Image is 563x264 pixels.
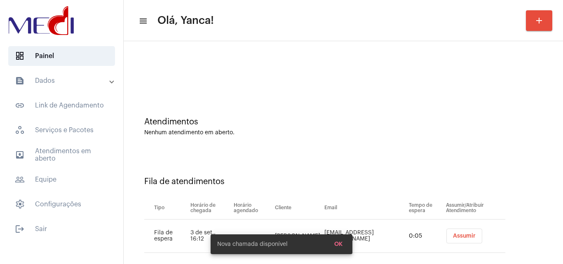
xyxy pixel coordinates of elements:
span: Link de Agendamento [8,96,115,115]
th: Email [322,196,407,220]
mat-icon: sidenav icon [15,100,25,110]
span: sidenav icon [15,199,25,209]
span: Sair [8,219,115,239]
th: Tipo [144,196,188,220]
mat-icon: sidenav icon [15,76,25,86]
span: Olá, Yanca! [157,14,214,27]
mat-expansion-panel-header: sidenav iconDados [5,71,123,91]
th: Horário de chegada [188,196,231,220]
span: sidenav icon [15,125,25,135]
mat-icon: sidenav icon [138,16,147,26]
td: [EMAIL_ADDRESS][DOMAIN_NAME] [322,220,407,253]
mat-chip-list: selection [446,229,505,243]
td: - [232,220,273,253]
span: Atendimentos em aberto [8,145,115,165]
td: 0:05 [407,220,444,253]
span: Nova chamada disponível [217,240,288,248]
th: Horário agendado [232,196,273,220]
td: [PERSON_NAME] [273,220,322,253]
span: Serviços e Pacotes [8,120,115,140]
div: Fila de atendimentos [144,177,542,186]
span: OK [334,241,342,247]
mat-icon: sidenav icon [15,150,25,160]
button: OK [328,237,349,252]
span: Configurações [8,194,115,214]
span: sidenav icon [15,51,25,61]
mat-icon: sidenav icon [15,224,25,234]
span: Painel [8,46,115,66]
th: Tempo de espera [407,196,444,220]
th: Assumir/Atribuir Atendimento [444,196,505,220]
span: Equipe [8,170,115,189]
img: d3a1b5fa-500b-b90f-5a1c-719c20e9830b.png [7,4,76,37]
div: Atendimentos [144,117,542,126]
mat-icon: add [534,16,544,26]
th: Cliente [273,196,322,220]
td: Fila de espera [144,220,188,253]
button: Assumir [446,229,482,243]
span: Assumir [453,233,476,239]
td: 3 de set., 16:12 [188,220,231,253]
mat-panel-title: Dados [15,76,110,86]
mat-icon: sidenav icon [15,175,25,185]
div: Nenhum atendimento em aberto. [144,130,542,136]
